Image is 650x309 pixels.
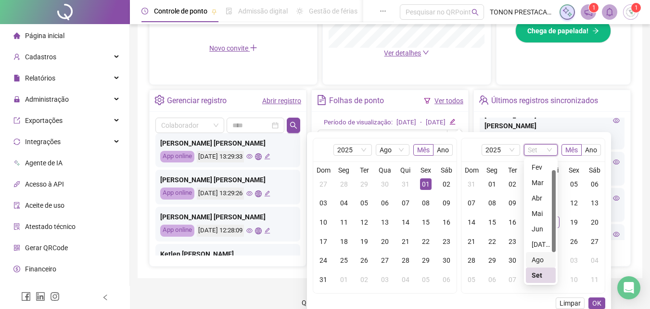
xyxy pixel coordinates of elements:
[436,175,457,194] td: 2025-08-02
[527,26,588,36] span: Chega de papelada!
[523,175,544,194] td: 2025-09-03
[482,213,503,232] td: 2025-09-15
[507,178,518,190] div: 02
[25,53,56,61] span: Cadastros
[528,145,554,155] span: Set
[564,213,585,232] td: 2025-09-19
[358,274,370,285] div: 02
[466,236,477,247] div: 21
[358,255,370,266] div: 26
[564,175,585,194] td: 2025-09-05
[532,224,550,234] div: Jun
[197,225,244,237] div: [DATE] 12:28:09
[354,270,375,289] td: 2025-09-02
[589,197,600,209] div: 13
[25,117,63,124] span: Exportações
[436,232,457,251] td: 2025-08-23
[318,236,329,247] div: 17
[416,213,436,232] td: 2025-08-15
[13,117,20,124] span: export
[160,225,194,237] div: App online
[502,175,523,194] td: 2025-09-02
[25,74,55,82] span: Relatórios
[262,97,301,105] a: Abrir registro
[526,206,556,221] div: Mai
[416,175,436,194] td: 2025-08-01
[564,166,585,175] th: Sex
[426,118,446,128] div: [DATE]
[523,213,544,232] td: 2025-09-17
[309,7,357,15] span: Gestão de férias
[502,270,523,289] td: 2025-10-07
[568,255,580,266] div: 03
[209,44,257,52] span: Novo convite
[605,8,614,16] span: bell
[375,175,395,194] td: 2025-07-30
[585,146,597,154] span: Ano
[375,194,395,213] td: 2025-08-06
[338,197,350,209] div: 04
[507,274,518,285] div: 07
[564,232,585,251] td: 2025-09-26
[526,252,556,268] div: Ago
[400,274,411,285] div: 04
[526,160,556,175] div: Fev
[482,270,503,289] td: 2025-10-06
[25,223,76,230] span: Atestado técnico
[532,239,550,250] div: [DATE]
[526,237,556,252] div: Jul
[631,3,641,13] sup: Atualize o seu contato no menu Meus Dados
[13,223,20,230] span: solution
[416,251,436,270] td: 2025-08-29
[226,8,232,14] span: file-done
[584,194,605,213] td: 2025-09-13
[416,232,436,251] td: 2025-08-22
[589,274,600,285] div: 11
[395,194,416,213] td: 2025-08-07
[358,236,370,247] div: 19
[354,251,375,270] td: 2025-08-26
[502,251,523,270] td: 2025-09-30
[420,197,432,209] div: 08
[532,255,550,265] div: Ago
[466,216,477,228] div: 14
[141,8,148,14] span: clock-circle
[584,251,605,270] td: 2025-10-04
[334,166,355,175] th: Seg
[568,274,580,285] div: 10
[613,195,620,202] span: eye
[154,7,207,15] span: Controle de ponto
[354,232,375,251] td: 2025-08-19
[556,297,585,309] button: Limpar
[400,216,411,228] div: 14
[526,175,556,190] div: Mar
[375,213,395,232] td: 2025-08-13
[318,274,329,285] div: 31
[484,110,620,131] div: [PERSON_NAME] EVALDT [PERSON_NAME]
[434,97,463,105] a: Ver todos
[25,32,64,40] span: Página inicial
[21,292,31,301] span: facebook
[334,232,355,251] td: 2025-08-18
[160,212,295,222] div: [PERSON_NAME] [PERSON_NAME]
[461,166,482,175] th: Dom
[436,251,457,270] td: 2025-08-30
[584,270,605,289] td: 2025-10-11
[334,251,355,270] td: 2025-08-25
[635,4,638,11] span: 1
[420,255,432,266] div: 29
[354,175,375,194] td: 2025-07-29
[375,251,395,270] td: 2025-08-27
[490,7,554,17] span: TONON PRESTACAO DE SERVICOS EIRELI
[338,216,350,228] div: 11
[400,197,411,209] div: 07
[154,95,165,105] span: setting
[255,228,261,234] span: global
[338,274,350,285] div: 01
[568,178,580,190] div: 05
[197,151,244,163] div: [DATE] 13:29:33
[565,146,578,154] span: Mês
[436,213,457,232] td: 2025-08-16
[526,268,556,283] div: Set
[338,178,350,190] div: 28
